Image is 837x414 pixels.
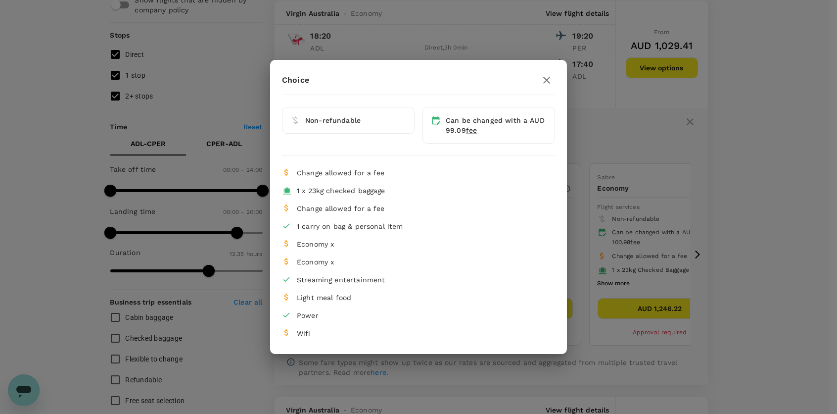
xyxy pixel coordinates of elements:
[297,294,351,302] span: Light meal food
[297,205,385,212] span: Change allowed for a fee
[466,126,477,134] span: fee
[282,74,309,86] p: Choice
[297,311,319,319] span: Power
[297,240,334,248] span: Economy x
[297,222,403,230] span: 1 carry on bag & personal item
[297,329,311,337] span: Wifi
[297,187,385,195] span: 1 x 23kg checked baggage
[305,116,361,124] span: Non-refundable
[297,169,385,177] span: Change allowed for a fee
[297,258,334,266] span: Economy x
[297,276,385,284] span: Streaming entertainment
[446,115,547,135] div: Can be changed with a AUD 99.09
